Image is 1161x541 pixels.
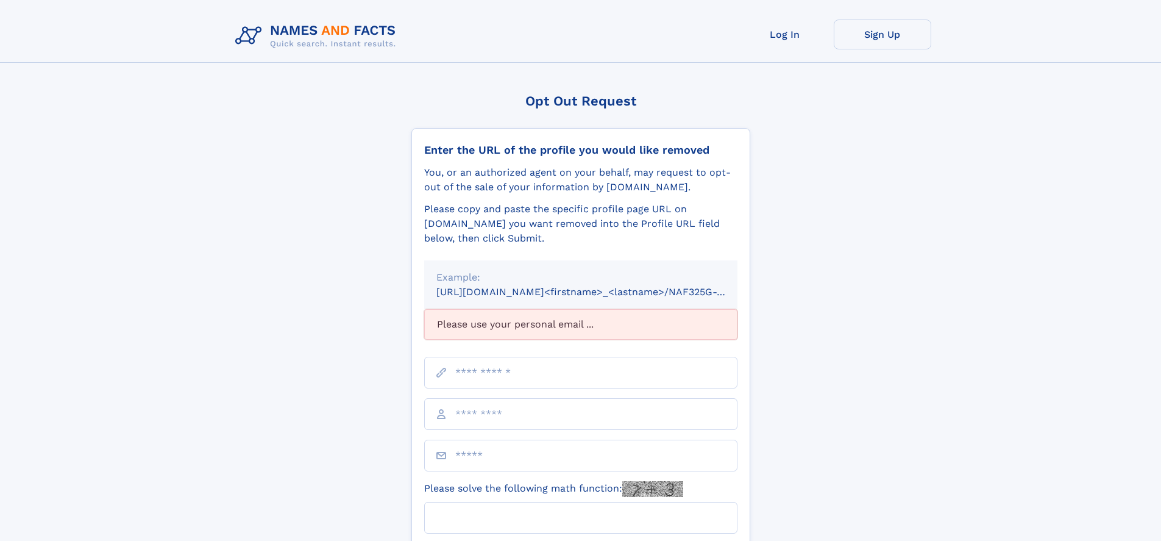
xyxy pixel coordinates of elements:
div: Example: [436,270,725,285]
label: Please solve the following math function: [424,481,683,497]
div: Please copy and paste the specific profile page URL on [DOMAIN_NAME] you want removed into the Pr... [424,202,737,246]
a: Sign Up [834,20,931,49]
div: You, or an authorized agent on your behalf, may request to opt-out of the sale of your informatio... [424,165,737,195]
div: Please use your personal email ... [424,309,737,340]
small: [URL][DOMAIN_NAME]<firstname>_<lastname>/NAF325G-xxxxxxxx [436,286,761,298]
img: Logo Names and Facts [230,20,406,52]
div: Enter the URL of the profile you would like removed [424,143,737,157]
a: Log In [736,20,834,49]
div: Opt Out Request [411,93,750,109]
